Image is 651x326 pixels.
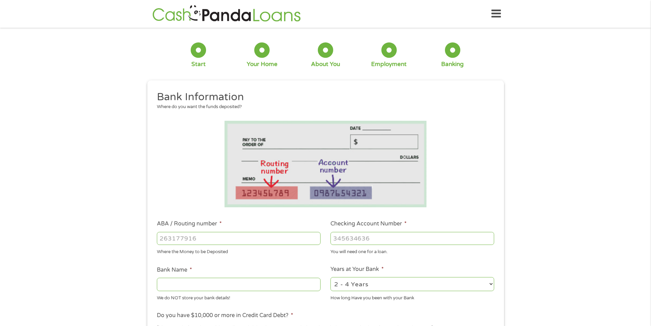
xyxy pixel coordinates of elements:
[330,292,494,301] div: How long Have you been with your Bank
[157,246,321,256] div: Where the Money to be Deposited
[225,121,427,207] img: Routing number location
[157,220,222,227] label: ABA / Routing number
[330,266,384,273] label: Years at Your Bank
[441,61,464,68] div: Banking
[330,232,494,245] input: 345634636
[157,292,321,301] div: We do NOT store your bank details!
[150,4,303,24] img: GetLoanNow Logo
[247,61,277,68] div: Your Home
[371,61,407,68] div: Employment
[157,312,293,319] label: Do you have $10,000 or more in Credit Card Debt?
[157,266,192,274] label: Bank Name
[157,90,489,104] h2: Bank Information
[191,61,206,68] div: Start
[157,232,321,245] input: 263177916
[330,220,407,227] label: Checking Account Number
[157,104,489,110] div: Where do you want the funds deposited?
[330,246,494,256] div: You will need one for a loan.
[311,61,340,68] div: About You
